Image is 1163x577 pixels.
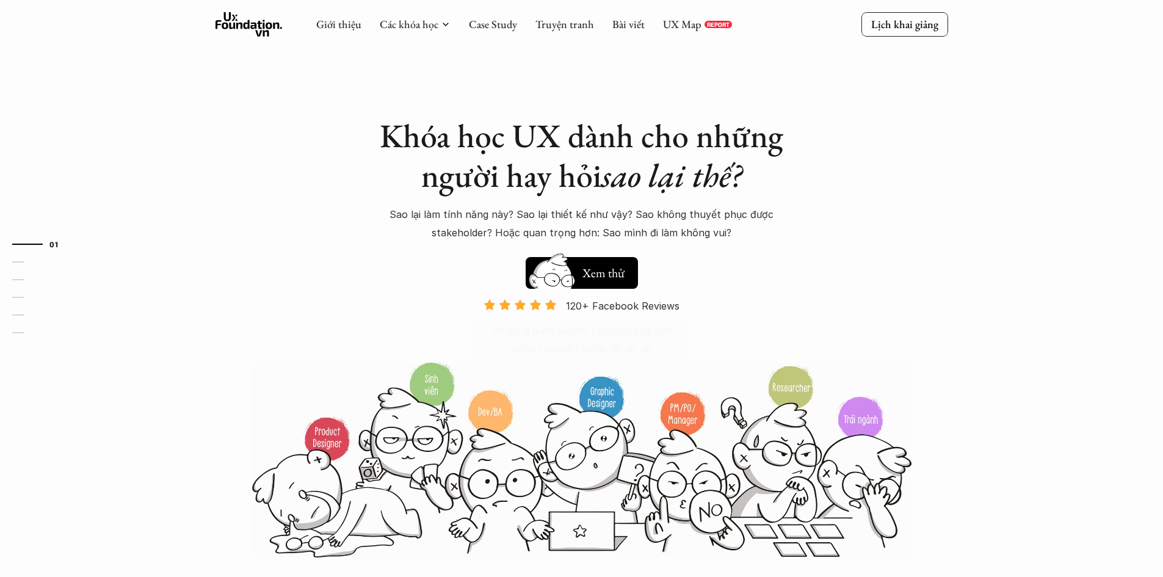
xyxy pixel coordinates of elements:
a: UX Map [663,17,701,31]
a: Truyện tranh [535,17,594,31]
p: 120+ Facebook Reviews [566,297,679,315]
a: Lịch khai giảng [861,12,948,36]
strong: 01 [49,240,58,249]
a: 01 [12,237,70,252]
a: Các khóa học [380,17,438,31]
p: Lịch khai giảng [871,17,938,31]
h5: Xem thử [581,264,626,281]
p: REPORT [707,21,730,28]
h1: Khóa học UX dành cho những người hay hỏi [368,116,795,195]
a: 120+ Facebook ReviewsVà đang giảm dần do Facebook ra tính năng Locked Profile 😭 😭 😭 [473,299,690,360]
a: Xem thử [526,251,638,289]
a: Bài viết [612,17,645,31]
p: Sao lại làm tính năng này? Sao lại thiết kế như vậy? Sao không thuyết phục được stakeholder? Hoặc... [368,205,795,242]
p: Và đang giảm dần do Facebook ra tính năng Locked Profile 😭 😭 😭 [485,321,678,358]
em: sao lại thế? [601,154,742,197]
a: Case Study [469,17,517,31]
a: Giới thiệu [316,17,361,31]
